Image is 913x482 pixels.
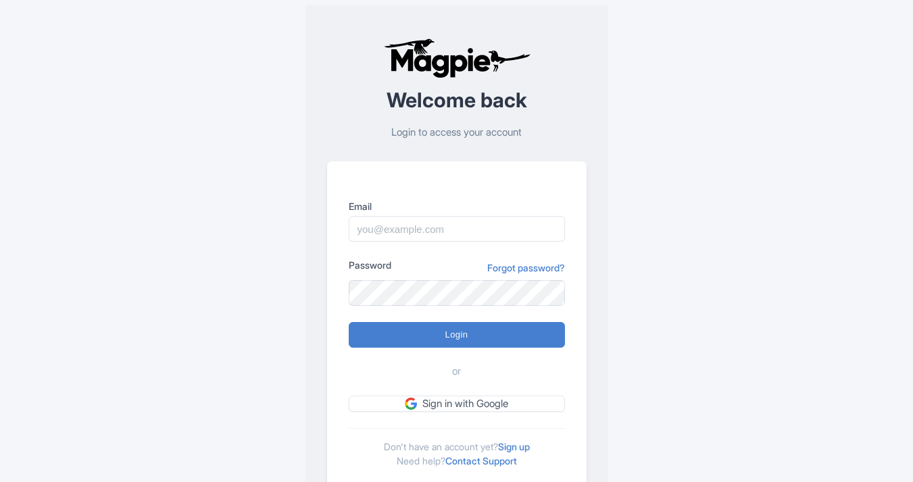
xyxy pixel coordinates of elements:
img: google.svg [405,398,417,410]
a: Forgot password? [487,261,565,275]
a: Sign in with Google [349,396,565,412]
a: Contact Support [445,455,517,466]
div: Don't have an account yet? Need help? [349,428,565,468]
label: Password [349,258,391,272]
h2: Welcome back [327,89,587,111]
input: you@example.com [349,216,565,242]
label: Email [349,199,565,213]
input: Login [349,322,565,348]
img: logo-ab69f6fb50320c5b225c76a69d11143b.png [380,38,533,78]
p: Login to access your account [327,125,587,140]
a: Sign up [498,441,530,452]
span: or [452,364,461,379]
